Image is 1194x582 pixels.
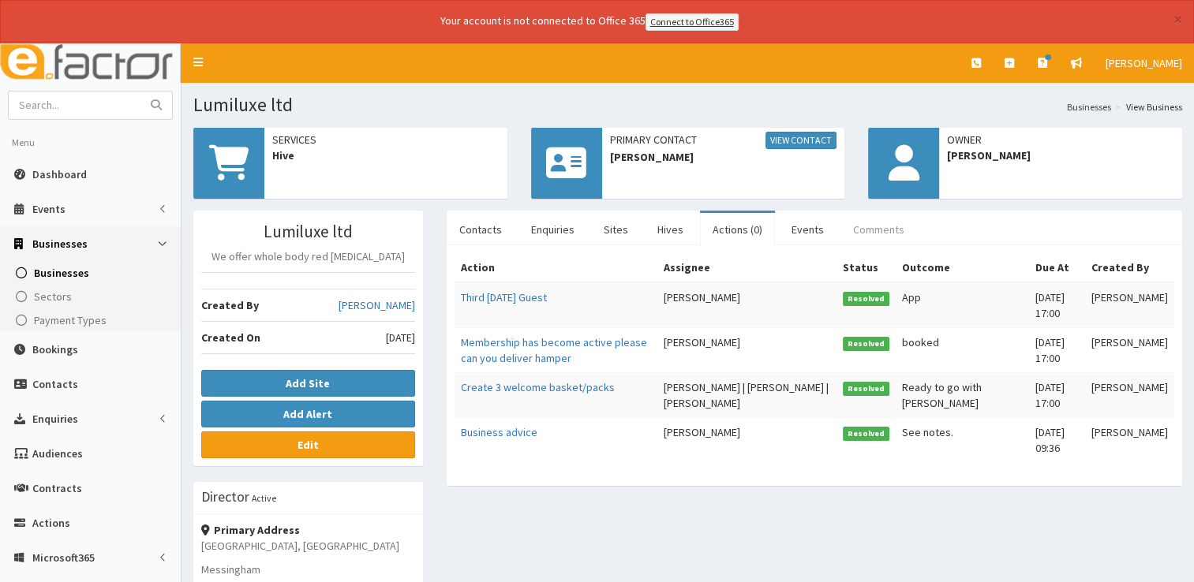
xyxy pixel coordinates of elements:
a: Comments [840,213,917,246]
span: Resolved [843,292,890,306]
a: Third [DATE] Guest [461,290,547,304]
a: Create 3 welcome basket/packs [461,380,615,394]
span: [PERSON_NAME] [610,149,837,165]
b: Edit [298,438,319,452]
td: [DATE] 17:00 [1029,372,1085,417]
td: [PERSON_NAME] [1085,372,1174,417]
button: × [1173,11,1182,28]
p: Messingham [201,561,415,577]
h1: Lumiluxe ltd [193,95,1182,115]
a: Actions (0) [700,213,775,246]
span: [PERSON_NAME] [947,147,1174,163]
span: [DATE] [386,330,415,345]
th: Outcome [896,253,1029,282]
a: Contacts [447,213,515,246]
span: Hive [272,147,500,163]
td: App [896,282,1029,328]
b: Add Alert [283,407,332,421]
a: Sites [591,213,641,246]
span: Businesses [32,237,88,251]
a: Sectors [4,285,181,308]
td: [PERSON_NAME] | [PERSON_NAME] | [PERSON_NAME] [657,372,836,417]
span: Owner [947,132,1174,147]
a: Connect to Office365 [646,13,739,31]
p: We offer whole body red [MEDICAL_DATA] [201,248,415,264]
a: Hives [645,213,696,246]
span: Contracts [32,481,82,495]
strong: Primary Address [201,523,300,537]
td: booked [896,327,1029,372]
td: [PERSON_NAME] [657,327,836,372]
td: Ready to go with [PERSON_NAME] [896,372,1029,417]
a: Membership has become active please can you deliver hamper [461,335,647,365]
th: Status [837,253,896,282]
b: Created On [201,330,260,345]
span: Bookings [32,342,78,356]
a: Business advice [461,425,537,439]
td: [PERSON_NAME] [1085,327,1174,372]
th: Action [455,253,657,282]
span: Payment Types [34,313,107,327]
a: [PERSON_NAME] [339,297,415,313]
span: Enquiries [32,412,78,426]
td: [DATE] 17:00 [1029,327,1085,372]
span: Resolved [843,337,890,351]
b: Add Site [286,376,330,390]
td: [DATE] 17:00 [1029,282,1085,328]
td: [PERSON_NAME] [657,417,836,462]
b: Created By [201,298,259,312]
span: Resolved [843,427,890,441]
span: Microsoft365 [32,550,95,565]
th: Due At [1029,253,1085,282]
span: Primary Contact [610,132,837,149]
a: Payment Types [4,308,181,332]
span: Businesses [34,266,89,280]
span: Sectors [34,289,72,304]
p: [GEOGRAPHIC_DATA], [GEOGRAPHIC_DATA] [201,538,415,554]
a: Businesses [1067,100,1111,114]
span: Events [32,202,66,216]
td: See notes. [896,417,1029,462]
span: Actions [32,516,70,530]
small: Active [252,492,276,504]
input: Search... [9,91,141,119]
span: Audiences [32,446,83,461]
button: Add Alert [201,401,415,427]
a: Enquiries [518,213,587,246]
span: Contacts [32,377,78,391]
span: Dashboard [32,167,87,181]
li: View Business [1111,100,1182,114]
td: [PERSON_NAME] [1085,282,1174,328]
div: Your account is not connected to Office 365 [128,13,1051,31]
a: Edit [201,431,415,458]
td: [DATE] 09:36 [1029,417,1085,462]
a: Events [779,213,837,246]
th: Created By [1085,253,1174,282]
h3: Lumiluxe ltd [201,222,415,241]
h3: Director [201,490,249,504]
a: [PERSON_NAME] [1094,43,1194,83]
th: Assignee [657,253,836,282]
span: Resolved [843,382,890,396]
span: [PERSON_NAME] [1106,56,1182,70]
a: Businesses [4,261,181,285]
span: Services [272,132,500,147]
a: View Contact [765,132,837,149]
td: [PERSON_NAME] [657,282,836,328]
td: [PERSON_NAME] [1085,417,1174,462]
